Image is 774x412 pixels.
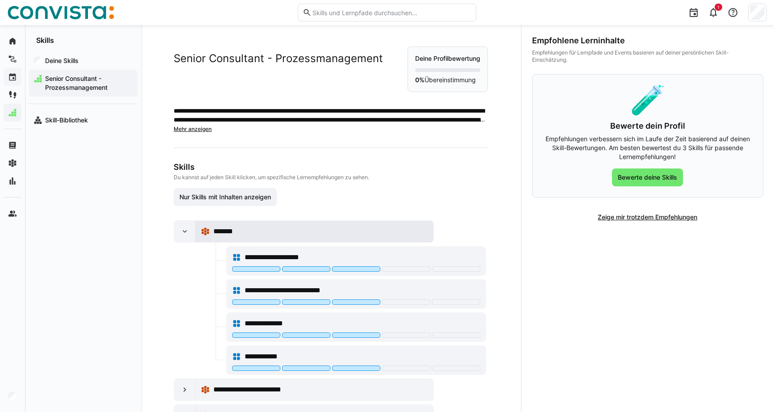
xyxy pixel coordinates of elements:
[415,76,480,84] p: Übereinstimmung
[616,173,678,182] span: Bewerte deine Skills
[174,126,212,132] span: Mehr anzeigen
[543,135,752,161] p: Empfehlungen verbessern sich im Laufe der Zeit basierend auf deinen Skill-Bewertungen. Am besten ...
[543,121,752,131] h3: Bewerte dein Profil
[717,4,720,10] span: 1
[178,193,272,202] span: Nur Skills mit Inhalten anzeigen
[543,85,752,114] div: 🧪
[174,162,486,172] h3: Skills
[174,188,277,206] button: Nur Skills mit Inhalten anzeigen
[312,8,471,17] input: Skills und Lernpfade durchsuchen…
[612,168,683,186] button: Bewerte deine Skills
[532,36,763,46] div: Empfohlene Lerninhalte
[596,213,699,222] span: Zeige mir trotzdem Empfehlungen
[592,208,703,226] button: Zeige mir trotzdem Empfehlungen
[174,52,383,65] h2: Senior Consultant - Prozessmanagement
[415,76,424,84] strong: 0%
[532,49,763,63] div: Empfehlungen für Lernpfade und Events basieren auf deiner persönlichen Skill-Einschätzung.
[44,74,133,92] span: Senior Consultant - Prozessmanagement
[174,174,486,181] p: Du kannst auf jeden Skill klicken, um spezifische Lernempfehlungen zu sehen.
[415,54,480,63] p: Deine Profilbewertung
